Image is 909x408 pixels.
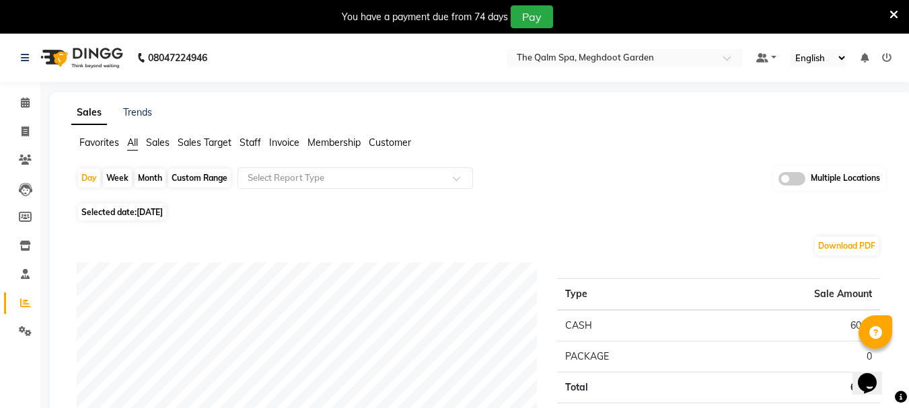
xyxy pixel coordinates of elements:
div: Custom Range [168,169,231,188]
span: [DATE] [137,207,163,217]
span: Selected date: [78,204,166,220]
td: Total [557,372,702,403]
td: PACKAGE [557,341,702,372]
span: Multiple Locations [811,172,880,186]
span: Sales Target [178,136,231,149]
a: Sales [71,101,107,125]
span: Membership [307,136,361,149]
td: CASH [557,310,702,341]
button: Download PDF [815,237,879,255]
button: Pay [511,5,553,28]
th: Type [557,278,702,310]
iframe: chat widget [852,354,896,395]
span: Favorites [79,136,119,149]
b: 08047224946 [148,39,207,77]
span: Staff [240,136,261,149]
span: Customer [369,136,411,149]
a: Trends [123,106,152,118]
span: Invoice [269,136,299,149]
span: Sales [146,136,170,149]
div: Week [103,169,132,188]
div: You have a payment due from 74 days [342,10,508,24]
th: Sale Amount [702,278,880,310]
span: All [127,136,138,149]
td: 6000 [702,310,880,341]
div: Month [135,169,166,188]
div: Day [78,169,100,188]
td: 6000 [702,372,880,403]
td: 0 [702,341,880,372]
img: logo [34,39,126,77]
